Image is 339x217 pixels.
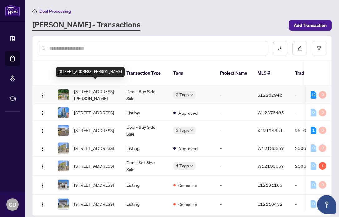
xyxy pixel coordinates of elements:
[215,121,253,140] td: -
[58,107,69,118] img: thumbnail-img
[290,104,334,121] td: -
[258,92,282,98] span: S12262946
[74,200,114,207] span: [STREET_ADDRESS]
[40,202,45,207] img: Logo
[58,125,69,136] img: thumbnail-img
[215,61,253,85] th: Project Name
[40,146,45,151] img: Logo
[38,161,48,171] button: Logo
[253,61,290,85] th: MLS #
[317,46,321,51] span: filter
[273,41,287,55] button: download
[38,199,48,209] button: Logo
[311,181,316,189] div: 0
[74,127,114,134] span: [STREET_ADDRESS]
[290,176,334,195] td: -
[215,104,253,121] td: -
[121,85,168,104] td: Deal - Buy Side Sale
[215,85,253,104] td: -
[319,144,326,152] div: 0
[311,109,316,116] div: 0
[311,91,316,99] div: 12
[278,46,282,51] span: download
[58,89,69,100] img: thumbnail-img
[176,127,189,134] span: 3 Tags
[319,127,326,134] div: 0
[178,109,198,116] span: Approved
[121,195,168,214] td: Listing
[215,157,253,176] td: -
[74,88,116,102] span: [STREET_ADDRESS][PERSON_NAME]
[290,85,334,104] td: -
[178,182,197,189] span: Cancelled
[58,180,69,190] img: thumbnail-img
[74,181,114,188] span: [STREET_ADDRESS]
[40,93,45,98] img: Logo
[38,90,48,100] button: Logo
[40,183,45,188] img: Logo
[32,9,37,13] span: home
[292,41,307,55] button: edit
[190,164,193,167] span: down
[176,162,189,169] span: 4 Tags
[40,111,45,116] img: Logo
[121,104,168,121] td: Listing
[311,162,316,170] div: 0
[53,61,121,85] th: Property Address
[311,144,316,152] div: 0
[294,20,327,30] span: Add Transaction
[32,20,140,31] a: [PERSON_NAME] - Transactions
[58,199,69,209] img: thumbnail-img
[74,162,114,169] span: [STREET_ADDRESS]
[317,195,336,214] button: Open asap
[40,128,45,133] img: Logo
[121,121,168,140] td: Deal - Buy Side Sale
[178,145,198,152] span: Approved
[176,91,189,98] span: 2 Tags
[290,157,334,176] td: 2506155
[9,200,17,209] span: CD
[289,20,332,31] button: Add Transaction
[290,140,334,157] td: 2506155
[258,145,284,151] span: W12136357
[178,201,197,208] span: Cancelled
[319,109,326,116] div: 0
[168,61,215,85] th: Tags
[290,121,334,140] td: 2510171
[190,93,193,96] span: down
[290,195,334,214] td: -
[121,61,168,85] th: Transaction Type
[5,5,20,16] img: logo
[121,157,168,176] td: Deal - Sell Side Sale
[74,109,114,116] span: [STREET_ADDRESS]
[38,125,48,135] button: Logo
[311,127,316,134] div: 1
[258,182,282,188] span: E12131163
[121,176,168,195] td: Listing
[319,162,326,170] div: 1
[297,46,302,51] span: edit
[290,61,334,85] th: Trade Number
[38,180,48,190] button: Logo
[311,200,316,208] div: 0
[312,41,326,55] button: filter
[258,163,284,169] span: W12136357
[38,143,48,153] button: Logo
[39,8,71,14] span: Deal Processing
[215,140,253,157] td: -
[38,108,48,118] button: Logo
[56,67,125,77] div: [STREET_ADDRESS][PERSON_NAME]
[258,110,284,115] span: W12376485
[121,140,168,157] td: Listing
[258,128,283,133] span: X12194351
[258,201,282,207] span: E12110452
[74,145,114,152] span: [STREET_ADDRESS]
[215,195,253,214] td: -
[40,164,45,169] img: Logo
[190,129,193,132] span: down
[215,176,253,195] td: -
[58,143,69,153] img: thumbnail-img
[319,181,326,189] div: 0
[319,91,326,99] div: 0
[58,161,69,171] img: thumbnail-img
